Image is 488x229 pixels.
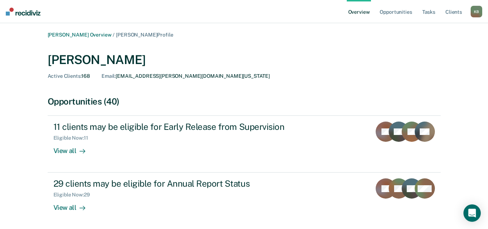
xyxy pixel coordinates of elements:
[463,204,481,222] div: Open Intercom Messenger
[53,192,96,198] div: Eligible Now : 29
[111,32,116,38] span: /
[53,198,94,212] div: View all
[48,96,441,107] div: Opportunities (40)
[53,135,94,141] div: Eligible Now : 11
[53,178,307,189] div: 29 clients may be eligible for Annual Report Status
[6,8,40,16] img: Recidiviz
[102,73,116,79] span: Email :
[53,122,307,132] div: 11 clients may be eligible for Early Release from Supervision
[116,32,173,38] span: [PERSON_NAME] Profile
[48,73,82,79] span: Active Clients :
[48,32,112,38] a: [PERSON_NAME] Overview
[102,73,270,79] div: [EMAIL_ADDRESS][PERSON_NAME][DOMAIN_NAME][US_STATE]
[48,115,441,173] a: 11 clients may be eligible for Early Release from SupervisionEligible Now:11View all
[471,6,482,17] button: KB
[48,73,90,79] div: 168
[53,141,94,155] div: View all
[471,6,482,17] div: K B
[48,52,441,67] div: [PERSON_NAME]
